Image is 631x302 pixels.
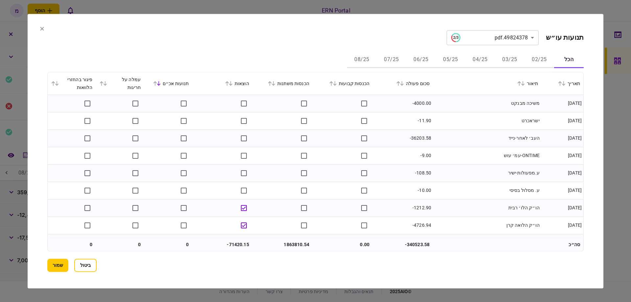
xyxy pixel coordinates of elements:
button: 08/25 [347,52,377,68]
button: 07/25 [377,52,406,68]
td: 0 [96,238,144,251]
td: העב׳ לאחר-נייד [433,130,541,147]
td: -36203.58 [373,130,433,147]
div: תאריך [545,80,580,87]
td: הו״ק הלו׳ רבית [433,199,541,217]
div: הוצאות [196,80,249,87]
td: [DATE] [541,234,583,252]
td: [DATE] [541,130,583,147]
div: פיגור בהחזרי הלוואות [51,76,93,91]
div: הכנסות משתנות [256,80,309,87]
button: 04/25 [465,52,495,68]
td: -9.00 [373,147,433,165]
td: ONTIME-עמ׳ עוש [433,147,541,165]
td: [DATE] [541,217,583,234]
button: הכל [554,52,584,68]
td: 0 [48,238,96,251]
td: דיוטי אנרגיה ב [433,234,541,252]
button: 02/25 [525,52,554,68]
td: [DATE] [541,165,583,182]
td: משיכה מבנקט [433,95,541,112]
h2: תנועות עו״ש [546,34,584,42]
div: תנועות אכ״ם [147,80,189,87]
td: [DATE] [541,182,583,199]
td: 0 [144,238,192,251]
td: [DATE] [541,147,583,165]
text: 2/3 [453,35,458,40]
div: סכום פעולה [376,80,430,87]
button: 05/25 [436,52,465,68]
button: 03/25 [495,52,525,68]
td: 0.00 [313,238,373,251]
td: -340523.58 [373,238,433,251]
td: ישראכרט [433,112,541,130]
td: סה״כ [541,238,583,251]
td: -4000.00 [373,95,433,112]
div: תיאור [436,80,538,87]
button: 06/25 [406,52,436,68]
td: -4726.94 [373,217,433,234]
td: -108.50 [373,165,433,182]
td: הו״ק הלואה קרן [433,217,541,234]
div: הכנסות קבועות [316,80,369,87]
td: -11.90 [373,112,433,130]
td: ע. מסלול בסיסי [433,182,541,199]
td: -10.00 [373,182,433,199]
td: ע.מפעולות-ישיר [433,165,541,182]
button: שמור [47,259,68,272]
button: ביטול [74,259,97,272]
td: [DATE] [541,112,583,130]
td: 1863810.54 [252,238,313,251]
td: -16845.96 [373,234,433,252]
div: 49824378.pdf [451,33,528,42]
td: [DATE] [541,95,583,112]
td: -71420.15 [192,238,252,251]
div: עמלה על חריגות [99,76,141,91]
td: [DATE] [541,199,583,217]
td: -1212.90 [373,199,433,217]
